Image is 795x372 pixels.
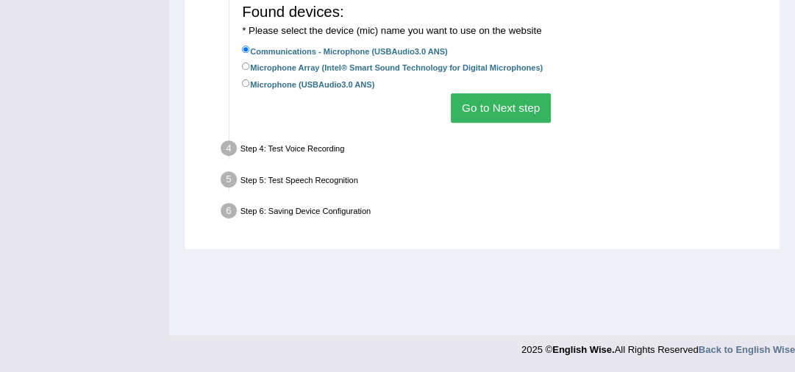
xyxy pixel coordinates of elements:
[699,344,795,355] a: Back to English Wise
[242,25,541,36] small: * Please select the device (mic) name you want to use on the website
[521,335,795,357] div: 2025 © All Rights Reserved
[242,4,760,37] h3: Found devices:
[242,79,250,87] input: Microphone (USBAudio3.0 ANS)
[552,344,614,355] strong: English Wise.
[451,93,550,122] button: Go to Next step
[215,199,774,226] div: Step 6: Saving Device Configuration
[242,76,374,90] label: Microphone (USBAudio3.0 ANS)
[242,60,543,74] label: Microphone Array (Intel® Smart Sound Technology for Digital Microphones)
[215,137,774,164] div: Step 4: Test Voice Recording
[242,43,447,57] label: Communications - Microphone (USBAudio3.0 ANS)
[215,168,774,195] div: Step 5: Test Speech Recognition
[242,46,250,54] input: Communications - Microphone (USBAudio3.0 ANS)
[242,62,250,71] input: Microphone Array (Intel® Smart Sound Technology for Digital Microphones)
